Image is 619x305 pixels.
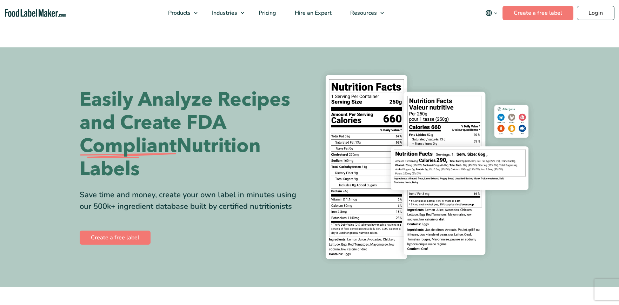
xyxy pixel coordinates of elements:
[80,231,151,245] a: Create a free label
[80,189,304,212] div: Save time and money, create your own label in minutes using our 500k+ ingredient database built b...
[293,9,332,17] span: Hire an Expert
[166,9,191,17] span: Products
[348,9,378,17] span: Resources
[80,134,177,158] span: Compliant
[502,6,573,20] a: Create a free label
[257,9,277,17] span: Pricing
[577,6,614,20] a: Login
[210,9,238,17] span: Industries
[80,88,304,181] h1: Easily Analyze Recipes and Create FDA Nutrition Labels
